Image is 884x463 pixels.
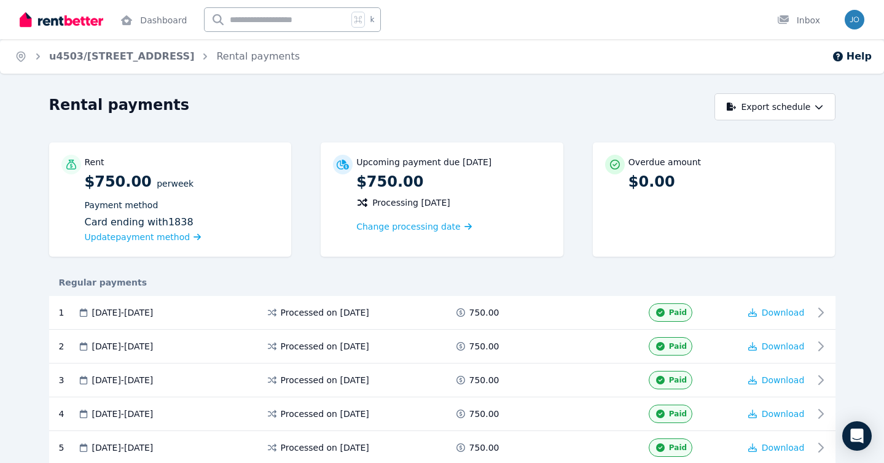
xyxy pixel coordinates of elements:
span: Processing [DATE] [372,196,450,209]
a: u4503/[STREET_ADDRESS] [49,50,194,62]
span: [DATE] - [DATE] [92,408,154,420]
div: Regular payments [49,276,835,289]
span: Processed on [DATE] [281,340,369,352]
h1: Rental payments [49,95,190,115]
span: [DATE] - [DATE] [92,442,154,454]
button: Help [832,49,872,64]
button: Export schedule [714,93,835,120]
span: Paid [669,409,687,419]
p: Upcoming payment due [DATE] [356,156,491,168]
span: Paid [669,341,687,351]
span: 750.00 [469,340,499,352]
p: Overdue amount [628,156,701,168]
span: Processed on [DATE] [281,374,369,386]
span: Download [762,409,805,419]
div: 1 [59,303,77,322]
div: 3 [59,371,77,389]
span: Download [762,443,805,453]
span: [DATE] - [DATE] [92,374,154,386]
div: 5 [59,438,77,457]
p: $750.00 [356,172,551,192]
span: Processed on [DATE] [281,442,369,454]
div: Inbox [777,14,820,26]
span: Processed on [DATE] [281,408,369,420]
span: Change processing date [356,220,461,233]
button: Download [748,306,805,319]
span: Processed on [DATE] [281,306,369,319]
p: $750.00 [85,172,280,244]
button: Download [748,374,805,386]
span: Download [762,375,805,385]
div: 2 [59,337,77,356]
p: Rent [85,156,104,168]
div: Open Intercom Messenger [842,421,872,451]
span: Paid [669,308,687,317]
a: Change processing date [356,220,472,233]
span: 750.00 [469,408,499,420]
div: 4 [59,405,77,423]
a: Rental payments [216,50,300,62]
span: Update payment method [85,232,190,242]
span: Download [762,308,805,317]
img: RentBetter [20,10,103,29]
p: $0.00 [628,172,823,192]
span: 750.00 [469,374,499,386]
span: Paid [669,375,687,385]
span: 750.00 [469,442,499,454]
span: [DATE] - [DATE] [92,306,154,319]
div: Card ending with 1838 [85,215,280,230]
img: Jordan Pain [845,10,864,29]
span: per Week [157,179,194,189]
button: Download [748,442,805,454]
span: Download [762,341,805,351]
span: Paid [669,443,687,453]
span: k [370,15,374,25]
span: [DATE] - [DATE] [92,340,154,352]
button: Download [748,408,805,420]
button: Download [748,340,805,352]
span: 750.00 [469,306,499,319]
p: Payment method [85,199,280,211]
